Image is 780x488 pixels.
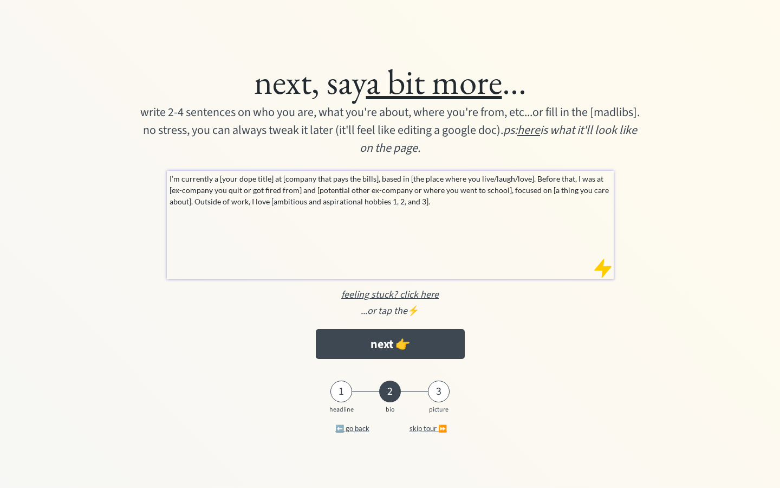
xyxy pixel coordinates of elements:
div: 3 [428,385,450,398]
div: headline [328,406,355,414]
u: a bit more [366,59,502,104]
div: picture [425,406,452,414]
button: next 👉 [316,329,465,359]
button: skip tour ⏩ [393,418,463,439]
em: ps: is what it'll look like on the page. [360,121,639,157]
div: next, say ... [97,60,682,104]
div: bio [376,406,404,414]
div: write 2-4 sentences on who you are, what you're about, where you're from, etc...or fill in the [m... [137,104,643,157]
u: feeling stuck? click here [341,288,439,301]
em: ...or tap the [361,304,407,318]
div: 2 [379,385,401,398]
div: ⚡️ [97,304,682,318]
button: ⬅️ go back [317,418,387,439]
div: 1 [330,385,352,398]
u: here [517,121,540,139]
p: I’m currently a [your dope title] at [company that pays the bills], based in [the place where you... [170,173,612,207]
